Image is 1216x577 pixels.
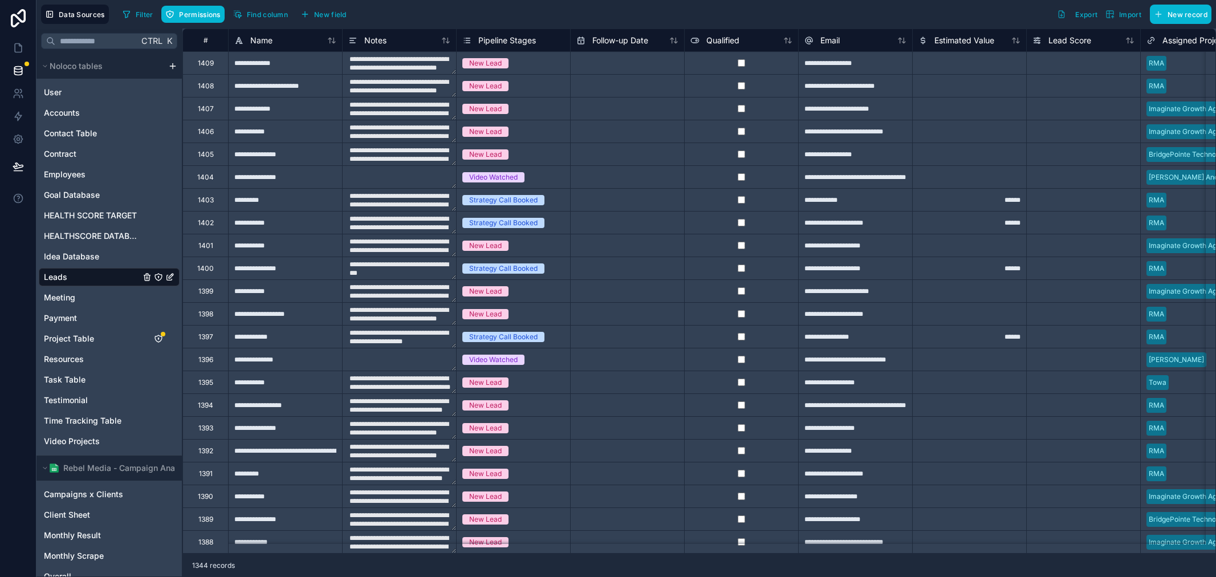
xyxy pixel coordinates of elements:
[198,538,213,547] div: 1388
[1149,309,1164,319] div: RMA
[39,309,180,327] div: Payment
[39,186,180,204] div: Goal Database
[39,350,180,368] div: Resources
[469,332,538,342] div: Strategy Call Booked
[44,292,75,303] span: Meeting
[44,509,90,521] span: Client Sheet
[161,6,224,23] button: Permissions
[469,286,502,296] div: New Lead
[44,169,86,180] span: Employees
[44,107,80,119] span: Accounts
[44,436,100,447] span: Video Projects
[198,127,214,136] div: 1406
[39,165,180,184] div: Employees
[469,400,502,411] div: New Lead
[469,263,538,274] div: Strategy Call Booked
[44,415,121,426] span: Time Tracking Table
[39,83,180,101] div: User
[44,530,101,541] span: Monthly Result
[1149,400,1164,411] div: RMA
[44,312,77,324] span: Payment
[63,462,196,474] span: Rebel Media - Campaign Analytics
[296,6,351,23] button: New field
[469,149,502,160] div: New Lead
[469,514,502,525] div: New Lead
[469,58,502,68] div: New Lead
[469,218,538,228] div: Strategy Call Booked
[1149,355,1204,365] div: [PERSON_NAME]
[44,189,100,201] span: Goal Database
[198,310,213,319] div: 1398
[820,35,840,46] span: Email
[1149,377,1166,388] div: Towa
[469,355,518,365] div: Video Watched
[39,268,180,286] div: Leads
[250,35,273,46] span: Name
[1101,5,1145,24] button: Import
[198,492,213,501] div: 1390
[469,469,502,479] div: New Lead
[1149,332,1164,342] div: RMA
[44,87,62,98] span: User
[39,371,180,389] div: Task Table
[469,127,502,137] div: New Lead
[44,550,104,562] span: Monthly Scrape
[364,35,387,46] span: Notes
[314,10,347,19] span: New field
[1150,5,1211,24] button: New record
[44,374,86,385] span: Task Table
[44,128,97,139] span: Contact Table
[39,227,180,245] div: HEALTHSCORE DATABASE
[198,355,213,364] div: 1396
[39,104,180,122] div: Accounts
[199,469,213,478] div: 1391
[1168,10,1207,19] span: New record
[1048,35,1091,46] span: Lead Score
[198,446,213,456] div: 1392
[44,353,84,365] span: Resources
[39,247,180,266] div: Idea Database
[39,526,180,545] div: Monthly Result
[44,210,137,221] span: HEALTH SCORE TARGET
[469,423,502,433] div: New Lead
[229,6,292,23] button: Find column
[39,58,164,74] button: Noloco tables
[247,10,288,19] span: Find column
[198,218,214,227] div: 1402
[140,34,164,48] span: Ctrl
[39,506,180,524] div: Client Sheet
[469,104,502,114] div: New Lead
[197,264,214,273] div: 1400
[41,5,109,24] button: Data Sources
[1149,446,1164,456] div: RMA
[469,195,538,205] div: Strategy Call Booked
[39,124,180,143] div: Contact Table
[39,145,180,163] div: Contract
[469,446,502,456] div: New Lead
[1149,423,1164,433] div: RMA
[1119,10,1141,19] span: Import
[39,460,180,476] button: Google Sheets logoRebel Media - Campaign Analytics
[198,332,213,342] div: 1397
[136,10,153,19] span: Filter
[198,424,213,433] div: 1393
[1149,195,1164,205] div: RMA
[44,333,94,344] span: Project Table
[469,537,502,547] div: New Lead
[469,377,502,388] div: New Lead
[39,206,180,225] div: HEALTH SCORE TARGET
[39,432,180,450] div: Video Projects
[50,464,59,473] img: Google Sheets logo
[39,547,180,565] div: Monthly Scrape
[198,515,213,524] div: 1389
[192,561,235,570] span: 1344 records
[44,251,99,262] span: Idea Database
[39,288,180,307] div: Meeting
[198,59,214,68] div: 1409
[469,241,502,251] div: New Lead
[592,35,648,46] span: Follow-up Date
[39,412,180,430] div: Time Tracking Table
[934,35,994,46] span: Estimated Value
[469,309,502,319] div: New Lead
[161,6,229,23] a: Permissions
